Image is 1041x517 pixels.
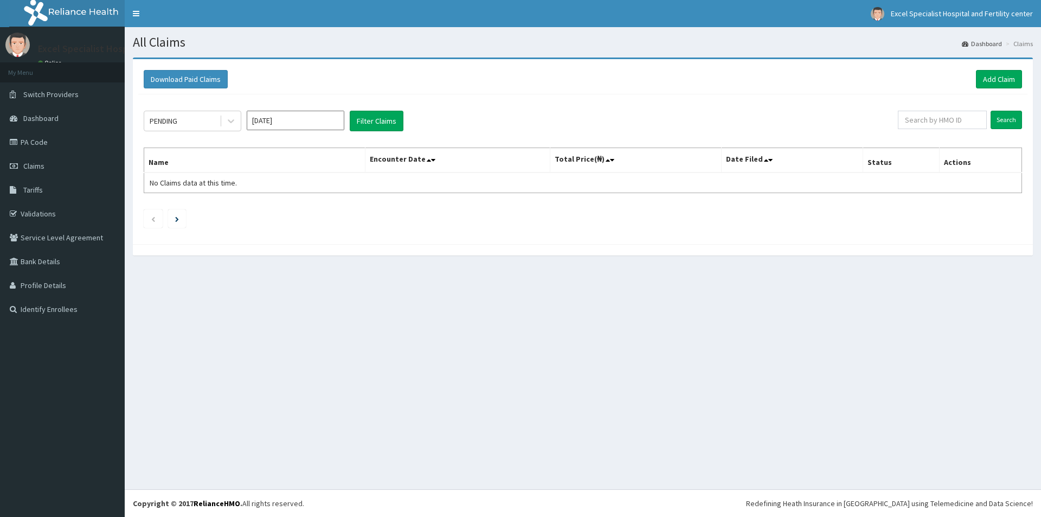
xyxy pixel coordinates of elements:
span: Excel Specialist Hospital and Fertility center [891,9,1033,18]
button: Download Paid Claims [144,70,228,88]
input: Select Month and Year [247,111,344,130]
span: No Claims data at this time. [150,178,237,188]
a: RelianceHMO [194,499,240,508]
th: Actions [939,148,1021,173]
span: Dashboard [23,113,59,123]
th: Encounter Date [365,148,550,173]
p: Excel Specialist Hospital and Fertility center [38,44,227,54]
div: Redefining Heath Insurance in [GEOGRAPHIC_DATA] using Telemedicine and Data Science! [746,498,1033,509]
strong: Copyright © 2017 . [133,499,242,508]
a: Add Claim [976,70,1022,88]
span: Switch Providers [23,90,79,99]
h1: All Claims [133,35,1033,49]
th: Name [144,148,365,173]
th: Total Price(₦) [550,148,721,173]
a: Previous page [151,214,156,224]
button: Filter Claims [350,111,403,131]
th: Status [863,148,939,173]
a: Online [38,59,64,67]
li: Claims [1003,39,1033,48]
span: Tariffs [23,185,43,195]
input: Search [991,111,1022,129]
th: Date Filed [721,148,863,173]
footer: All rights reserved. [125,489,1041,517]
img: User Image [5,33,30,57]
div: PENDING [150,116,177,126]
a: Dashboard [962,39,1002,48]
img: User Image [871,7,884,21]
span: Claims [23,161,44,171]
a: Next page [175,214,179,224]
input: Search by HMO ID [898,111,987,129]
